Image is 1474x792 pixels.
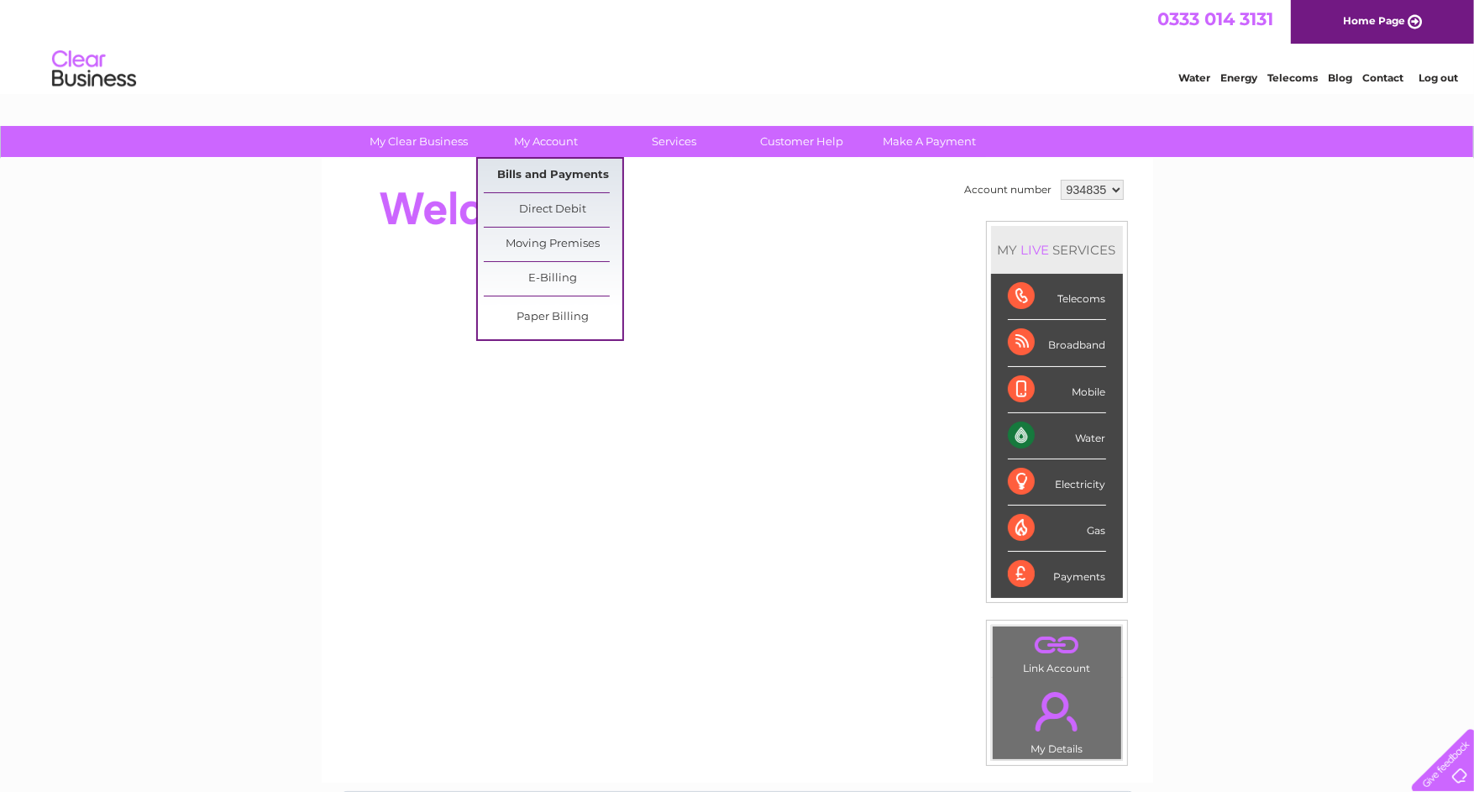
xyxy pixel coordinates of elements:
div: Electricity [1008,459,1106,506]
div: Clear Business is a trading name of Verastar Limited (registered in [GEOGRAPHIC_DATA] No. 3667643... [341,9,1135,81]
a: Bills and Payments [484,159,622,192]
div: Telecoms [1008,274,1106,320]
img: logo.png [51,44,137,95]
a: Telecoms [1267,71,1318,84]
td: Link Account [992,626,1122,679]
div: Water [1008,413,1106,459]
a: My Clear Business [349,126,488,157]
a: 0333 014 3131 [1157,8,1273,29]
a: Water [1178,71,1210,84]
a: Contact [1362,71,1403,84]
div: Payments [1008,552,1106,597]
a: . [997,682,1117,741]
td: Account number [961,176,1057,204]
a: E-Billing [484,262,622,296]
a: Blog [1328,71,1352,84]
div: Gas [1008,506,1106,552]
a: Direct Debit [484,193,622,227]
div: Mobile [1008,367,1106,413]
div: MY SERVICES [991,226,1123,274]
a: Make A Payment [860,126,999,157]
a: Moving Premises [484,228,622,261]
a: My Account [477,126,616,157]
a: Energy [1220,71,1257,84]
a: . [997,631,1117,660]
a: Services [605,126,743,157]
td: My Details [992,678,1122,760]
a: Log out [1419,71,1458,84]
a: Customer Help [732,126,871,157]
a: Paper Billing [484,301,622,334]
div: LIVE [1018,242,1053,258]
div: Broadband [1008,320,1106,366]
